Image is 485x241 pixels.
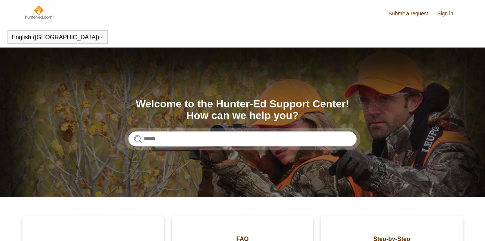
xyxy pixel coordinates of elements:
a: Sign in [437,10,461,18]
div: Chat Support [437,216,480,235]
input: Search [128,131,357,146]
button: English ([GEOGRAPHIC_DATA]) [12,34,104,41]
img: Hunter-Ed Help Center home page [24,4,55,19]
h1: Welcome to the Hunter-Ed Support Center! How can we help you? [128,98,357,122]
a: Submit a request [388,10,436,18]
